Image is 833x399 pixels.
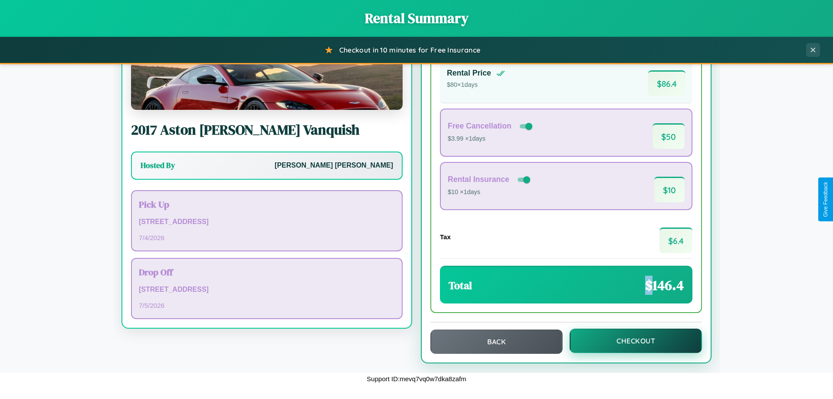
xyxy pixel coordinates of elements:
button: Checkout [570,329,702,353]
h4: Rental Price [447,69,491,78]
p: $ 80 × 1 days [447,79,505,91]
h2: 2017 Aston [PERSON_NAME] Vanquish [131,120,403,139]
h3: Total [449,278,472,293]
p: [PERSON_NAME] [PERSON_NAME] [275,159,393,172]
span: Checkout in 10 minutes for Free Insurance [339,46,480,54]
span: $ 10 [654,177,685,202]
p: [STREET_ADDRESS] [139,284,395,296]
span: $ 6.4 [659,228,692,253]
span: $ 146.4 [645,276,684,295]
img: Aston Martin Vanquish [131,23,403,110]
button: Back [430,330,563,354]
p: $3.99 × 1 days [448,133,534,145]
h3: Hosted By [141,160,175,171]
h3: Pick Up [139,198,395,211]
h4: Rental Insurance [448,175,509,184]
p: [STREET_ADDRESS] [139,216,395,228]
p: $10 × 1 days [448,187,532,198]
span: $ 86.4 [648,70,685,96]
h4: Tax [440,233,451,241]
p: 7 / 4 / 2026 [139,232,395,244]
h3: Drop Off [139,266,395,278]
p: 7 / 5 / 2026 [139,300,395,311]
p: Support ID: mevq7vq0w7dka8zafm [367,373,466,385]
div: Give Feedback [823,182,829,217]
span: $ 50 [653,123,685,149]
h4: Free Cancellation [448,122,512,131]
h1: Rental Summary [9,9,824,28]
